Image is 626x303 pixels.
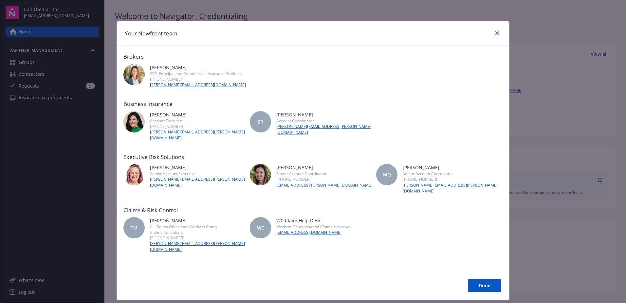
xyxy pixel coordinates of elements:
[403,164,503,171] div: [PERSON_NAME]
[276,164,372,171] div: [PERSON_NAME]
[276,182,372,188] a: [EMAIL_ADDRESS][PERSON_NAME][DOMAIN_NAME]
[123,111,145,132] img: photo
[150,64,246,71] div: [PERSON_NAME]
[257,224,264,231] span: WC
[276,217,351,224] div: WC Claim Help Desk
[150,82,246,88] a: [PERSON_NAME][EMAIL_ADDRESS][DOMAIN_NAME]
[276,171,372,176] div: Senior Account Coordinator
[150,164,250,171] div: [PERSON_NAME]
[276,124,376,135] a: [PERSON_NAME][EMAIL_ADDRESS][PERSON_NAME][DOMAIN_NAME]
[468,279,501,292] button: Done
[276,230,351,235] a: [EMAIL_ADDRESS][DOMAIN_NAME]
[150,235,250,241] div: [PHONE_NUMBER]
[250,164,271,185] img: photo
[150,224,250,230] div: All Claims Other than Workers Comp
[150,176,250,188] a: [PERSON_NAME][EMAIL_ADDRESS][PERSON_NAME][DOMAIN_NAME]
[403,182,503,194] a: [PERSON_NAME][EMAIL_ADDRESS][PERSON_NAME][DOMAIN_NAME]
[150,71,246,76] div: SVP, Principal and Commercial Insurance Producer
[125,29,177,38] h1: Your Newfront team
[258,118,263,125] span: SR
[403,176,503,182] div: [PHONE_NUMBER]
[123,52,503,61] div: Brokers
[123,153,503,161] div: Executive Risk Solutions
[131,224,138,231] span: TM
[150,241,250,253] a: [PERSON_NAME][EMAIL_ADDRESS][PERSON_NAME][DOMAIN_NAME]
[150,76,246,82] div: [PHONE_NUMBER]
[150,217,250,224] div: [PERSON_NAME]
[276,176,372,182] div: [PHONE_NUMBER]
[123,64,145,85] img: photo
[403,171,503,176] div: Senior Account Coordinator
[493,29,501,37] a: close
[150,171,250,176] div: Senior Account Executive
[123,164,145,185] img: photo
[123,206,503,214] div: Claims & Risk Control
[123,100,503,108] div: Business Insurance
[276,111,376,118] div: [PERSON_NAME]
[276,224,351,230] div: Workers Compensation Claims Advocacy
[276,118,376,124] div: Account Coordinator
[150,230,250,235] div: Claims Consultant
[150,129,250,141] a: [PERSON_NAME][EMAIL_ADDRESS][PERSON_NAME][DOMAIN_NAME]
[150,111,250,118] div: [PERSON_NAME]
[383,171,391,178] span: MQ
[150,124,250,129] div: [PHONE_NUMBER]
[150,118,250,124] div: Account Executive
